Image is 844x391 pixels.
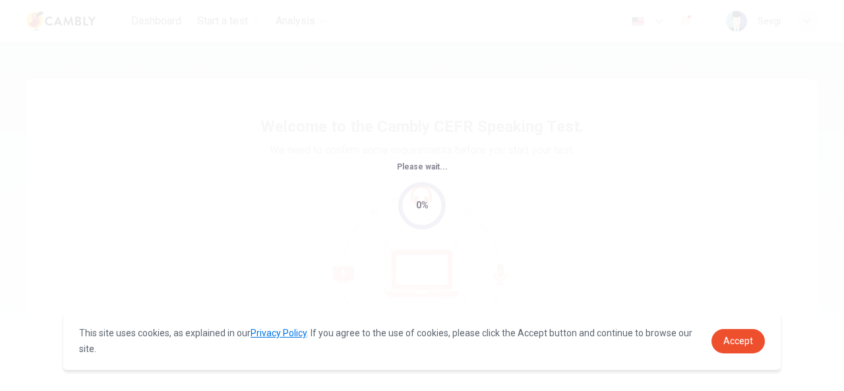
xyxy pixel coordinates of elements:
div: cookieconsent [63,312,781,370]
span: This site uses cookies, as explained in our . If you agree to the use of cookies, please click th... [79,328,692,354]
a: dismiss cookie message [711,329,765,353]
span: Accept [723,336,753,346]
span: Please wait... [397,162,448,171]
a: Privacy Policy [251,328,307,338]
div: 0% [416,198,429,213]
